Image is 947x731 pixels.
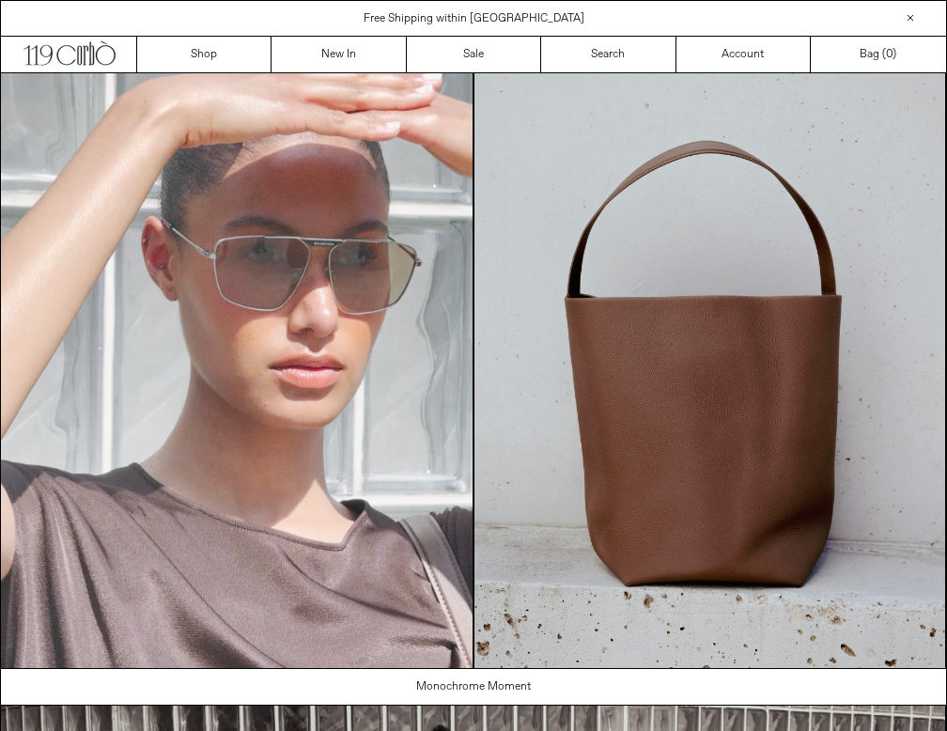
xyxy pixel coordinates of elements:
video: Your browser does not support the video tag. [1,73,473,668]
span: ) [886,46,896,63]
a: Account [676,37,811,72]
a: Sale [407,37,541,72]
span: 0 [886,47,893,62]
a: New In [272,37,406,72]
a: Bag () [811,37,945,72]
a: Shop [137,37,272,72]
a: Your browser does not support the video tag. [1,658,473,673]
a: Free Shipping within [GEOGRAPHIC_DATA] [364,11,584,26]
a: Search [541,37,675,72]
a: Monochrome Moment [1,669,947,705]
